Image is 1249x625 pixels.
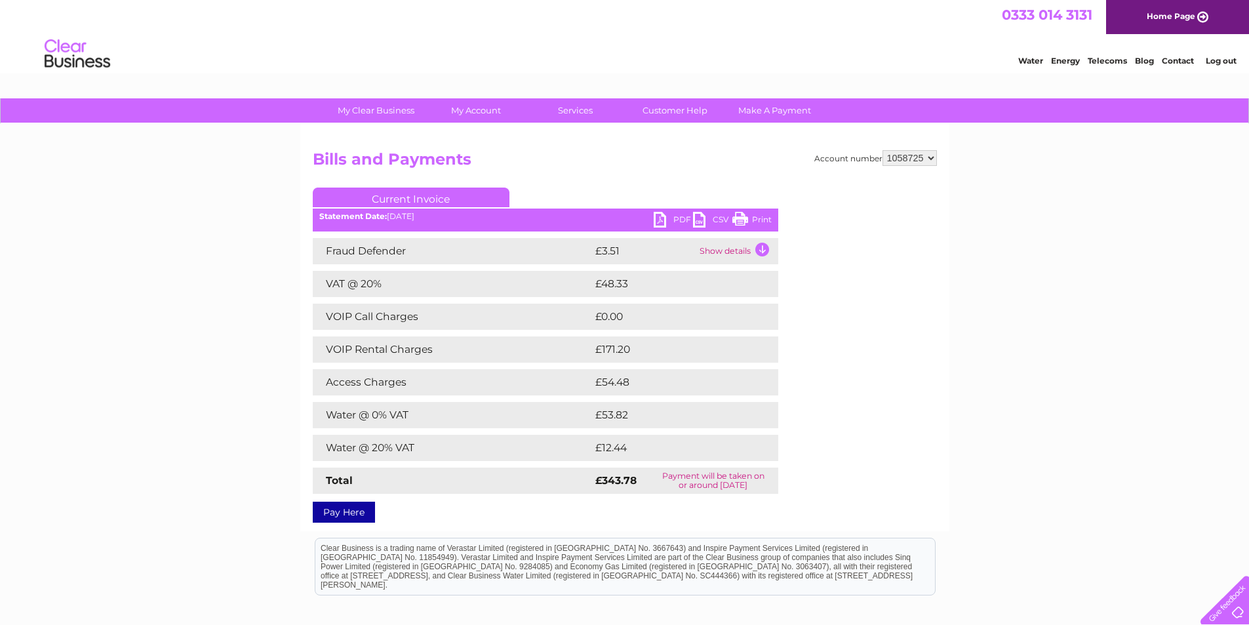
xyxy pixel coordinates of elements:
a: 0333 014 3131 [1002,7,1092,23]
a: Blog [1135,56,1154,66]
a: Services [521,98,629,123]
a: Energy [1051,56,1080,66]
td: VOIP Rental Charges [313,336,592,363]
td: £48.33 [592,271,751,297]
td: Show details [696,238,778,264]
td: Water @ 20% VAT [313,435,592,461]
a: Telecoms [1088,56,1127,66]
a: Water [1018,56,1043,66]
td: Fraud Defender [313,238,592,264]
a: Pay Here [313,502,375,523]
a: Contact [1162,56,1194,66]
a: Current Invoice [313,188,509,207]
td: £12.44 [592,435,751,461]
td: £171.20 [592,336,753,363]
td: £53.82 [592,402,751,428]
strong: £343.78 [595,474,637,487]
td: VAT @ 20% [313,271,592,297]
a: CSV [693,212,732,231]
a: PDF [654,212,693,231]
h2: Bills and Payments [313,150,937,175]
strong: Total [326,474,353,487]
a: My Clear Business [322,98,430,123]
td: £54.48 [592,369,753,395]
a: Print [732,212,772,231]
td: £0.00 [592,304,748,330]
a: Make A Payment [721,98,829,123]
div: Account number [814,150,937,166]
div: [DATE] [313,212,778,221]
img: logo.png [44,34,111,74]
td: Access Charges [313,369,592,395]
div: Clear Business is a trading name of Verastar Limited (registered in [GEOGRAPHIC_DATA] No. 3667643... [315,7,935,64]
b: Statement Date: [319,211,387,221]
a: Log out [1206,56,1237,66]
td: Payment will be taken on or around [DATE] [648,468,778,494]
a: My Account [422,98,530,123]
a: Customer Help [621,98,729,123]
td: £3.51 [592,238,696,264]
td: VOIP Call Charges [313,304,592,330]
td: Water @ 0% VAT [313,402,592,428]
